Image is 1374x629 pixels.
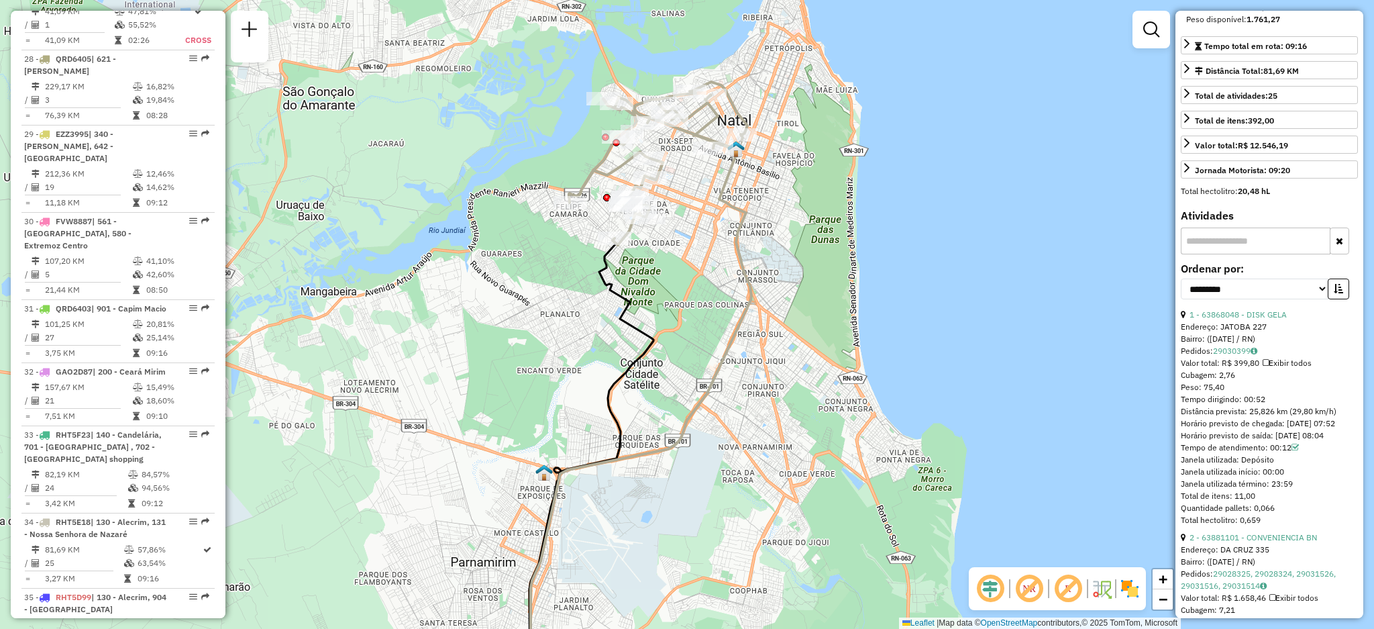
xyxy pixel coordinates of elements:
[201,217,209,225] em: Rota exportada
[24,481,31,495] td: /
[24,409,31,423] td: =
[1181,617,1229,627] span: Peso: 211,08
[24,557,31,570] td: /
[24,497,31,510] td: =
[1181,478,1358,490] div: Janela utilizada término: 23:59
[44,93,132,107] td: 3
[24,129,113,163] span: 29 -
[146,346,209,360] td: 09:16
[146,254,209,268] td: 41,10%
[1159,591,1167,608] span: −
[56,303,91,313] span: QRD6403
[32,271,40,279] i: Total de Atividades
[44,254,132,268] td: 107,20 KM
[24,216,131,250] span: 30 -
[32,83,40,91] i: Distância Total
[93,367,166,377] span: | 200 - Ceará Mirim
[1013,573,1045,605] span: Exibir NR
[133,111,140,119] i: Tempo total em rota
[1153,589,1173,610] a: Zoom out
[24,572,31,585] td: =
[128,499,135,507] i: Tempo total em rota
[124,546,134,554] i: % de utilização do peso
[128,471,138,479] i: % de utilização do peso
[133,257,143,265] i: % de utilização do peso
[44,409,132,423] td: 7,51 KM
[1247,14,1280,24] strong: 1.761,27
[1181,418,1358,430] div: Horário previsto de chegada: [DATE] 07:52
[32,257,40,265] i: Distância Total
[24,592,166,614] span: 35 -
[1181,260,1358,277] label: Ordenar por:
[236,16,263,46] a: Nova sessão e pesquisa
[899,618,1181,629] div: Map data © contributors,© 2025 TomTom, Microsoft
[1181,321,1358,333] div: Endereço: JATOBA 227
[1181,136,1358,154] a: Valor total:R$ 12.546,19
[146,318,209,331] td: 20,81%
[1181,61,1358,79] a: Distância Total:81,69 KM
[24,216,131,250] span: | 561 - [GEOGRAPHIC_DATA], 580 - Extremoz Centro
[133,199,140,207] i: Tempo total em rota
[974,573,1006,605] span: Ocultar deslocamento
[937,618,939,628] span: |
[1181,185,1358,197] div: Total hectolitro:
[127,18,184,32] td: 55,52%
[24,303,166,313] span: 31 -
[146,109,209,122] td: 08:28
[133,412,140,420] i: Tempo total em rota
[1195,91,1277,101] span: Total de atividades:
[44,346,132,360] td: 3,75 KM
[1091,578,1112,599] img: Fluxo de ruas
[189,304,197,312] em: Opções
[56,129,89,139] span: EZZ3995
[201,593,209,601] em: Rota exportada
[1181,333,1358,345] div: Bairro: ([DATE] / RN)
[124,559,134,567] i: % de utilização da cubagem
[24,181,31,194] td: /
[56,54,91,64] span: QRD6405
[1238,140,1288,150] strong: R$ 12.546,19
[24,196,31,209] td: =
[201,430,209,438] em: Rota exportada
[24,430,162,464] span: | 140 - Candelária, 701 - [GEOGRAPHIC_DATA] , 702 - [GEOGRAPHIC_DATA] shopping
[1260,582,1267,590] i: Observações
[133,170,143,178] i: % de utilização do peso
[24,346,31,360] td: =
[32,546,40,554] i: Distância Total
[201,130,209,138] em: Rota exportada
[133,286,140,294] i: Tempo total em rota
[1181,111,1358,129] a: Total de itens:392,00
[146,394,209,407] td: 18,60%
[137,572,202,585] td: 09:16
[1269,593,1318,603] span: Exibir todos
[1248,115,1274,126] strong: 392,00
[24,18,31,32] td: /
[32,96,40,104] i: Total de Atividades
[24,54,116,76] span: | 621 - [PERSON_NAME]
[1181,592,1358,604] div: Valor total: R$ 1.658,46
[146,80,209,93] td: 16,82%
[189,217,197,225] em: Opções
[133,334,143,342] i: % de utilização da cubagem
[56,367,93,377] span: GAO2D87
[44,167,132,181] td: 212,36 KM
[44,283,132,297] td: 21,44 KM
[189,518,197,526] em: Opções
[44,196,132,209] td: 11,18 KM
[44,543,123,557] td: 81,69 KM
[902,618,935,628] a: Leaflet
[1181,514,1358,526] div: Total hectolitro: 0,659
[44,318,132,331] td: 101,25 KM
[1181,490,1358,502] div: Total de itens: 11,00
[44,468,127,481] td: 82,19 KM
[44,394,132,407] td: 21
[1181,568,1358,592] div: Pedidos:
[44,381,132,394] td: 157,67 KM
[1195,115,1274,127] div: Total de itens:
[44,268,132,281] td: 5
[32,334,40,342] i: Total de Atividades
[146,409,209,423] td: 09:10
[32,471,40,479] i: Distância Total
[44,80,132,93] td: 229,17 KM
[124,575,131,583] i: Tempo total em rota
